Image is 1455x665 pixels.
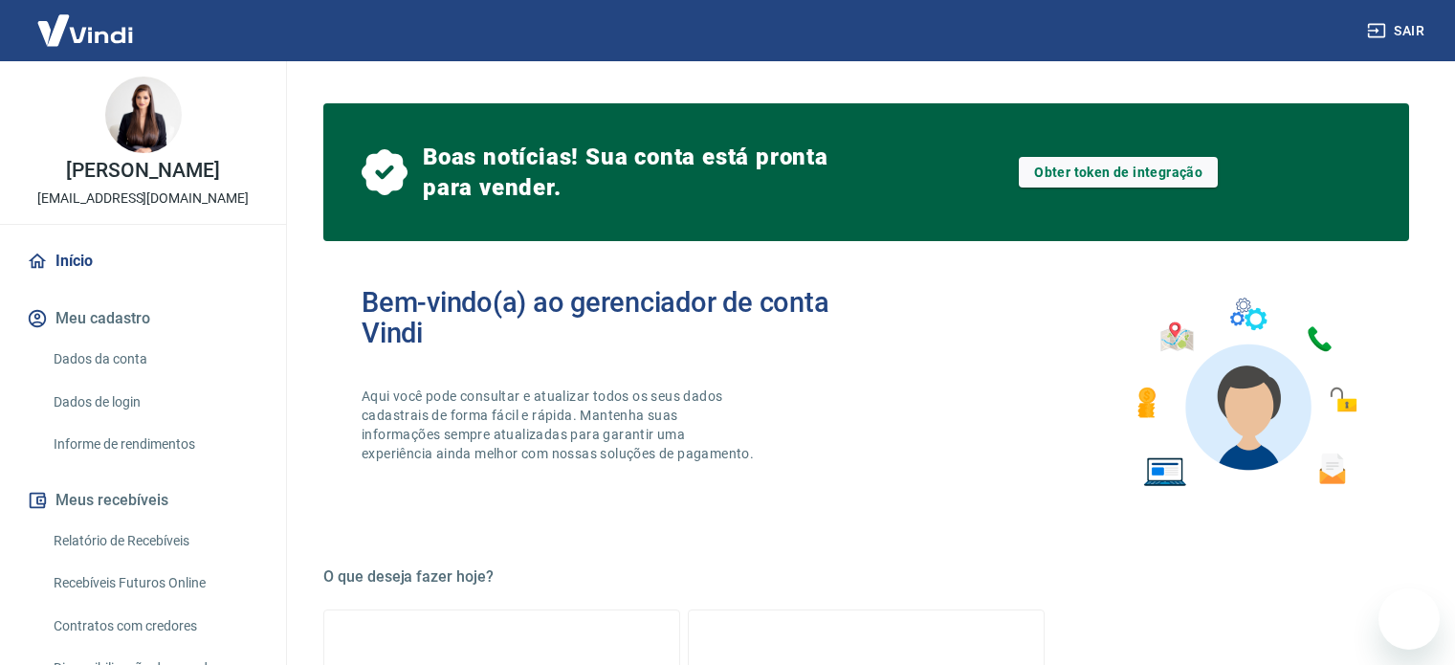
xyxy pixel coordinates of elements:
iframe: Número de mensagens não lidas [1405,585,1444,604]
img: Imagem de um avatar masculino com diversos icones exemplificando as funcionalidades do gerenciado... [1120,287,1371,499]
p: [PERSON_NAME] [66,161,219,181]
button: Meus recebíveis [23,479,263,521]
a: Obter token de integração [1019,157,1218,188]
a: Recebíveis Futuros Online [46,564,263,603]
a: Dados de login [46,383,263,422]
a: Início [23,240,263,282]
h2: Bem-vindo(a) ao gerenciador de conta Vindi [362,287,867,348]
span: Boas notícias! Sua conta está pronta para vender. [423,142,836,203]
img: c5a6d8a2-8c99-47e8-9de4-1faec4607961.jpeg [105,77,182,153]
h5: O que deseja fazer hoje? [323,567,1409,587]
a: Relatório de Recebíveis [46,521,263,561]
a: Informe de rendimentos [46,425,263,464]
button: Sair [1363,13,1432,49]
button: Meu cadastro [23,298,263,340]
iframe: Botão para iniciar a janela de mensagens, 1 mensagem não lida [1378,588,1440,650]
p: Aqui você pode consultar e atualizar todos os seus dados cadastrais de forma fácil e rápida. Mant... [362,387,758,463]
p: [EMAIL_ADDRESS][DOMAIN_NAME] [37,188,249,209]
img: Vindi [23,1,147,59]
a: Dados da conta [46,340,263,379]
a: Contratos com credores [46,607,263,646]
